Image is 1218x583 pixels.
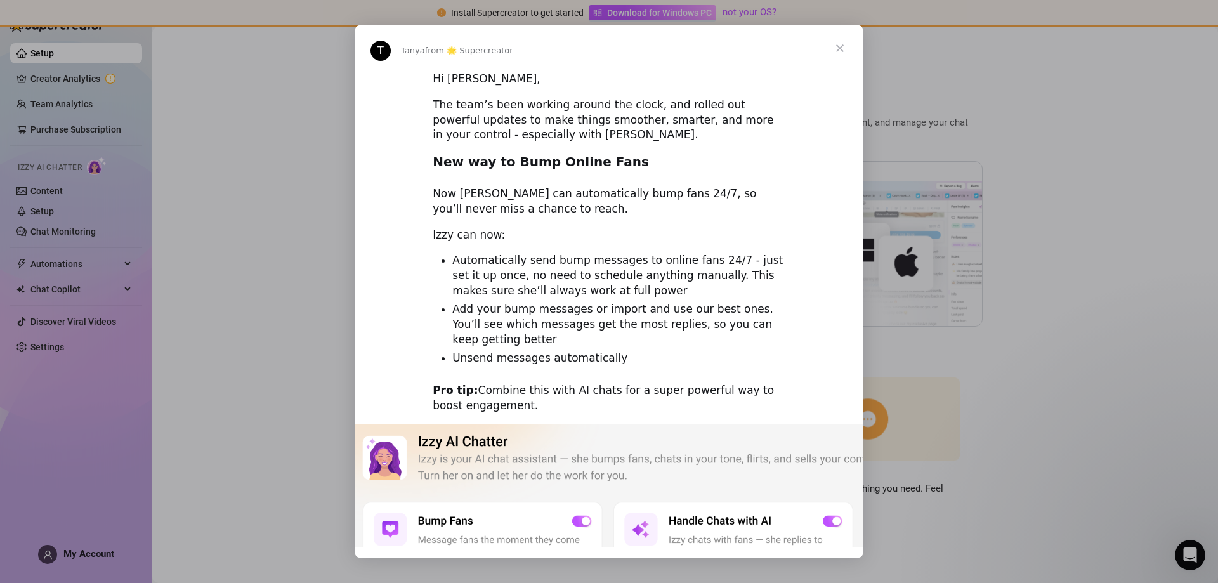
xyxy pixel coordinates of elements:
div: The team’s been working around the clock, and rolled out powerful updates to make things smoother... [433,98,785,143]
span: from 🌟 Supercreator [425,46,513,55]
div: Hi [PERSON_NAME], [433,72,785,87]
b: Pro tip: [433,384,478,396]
div: Profile image for Tanya [370,41,391,61]
li: Unsend messages automatically [452,351,785,366]
li: Add your bump messages or import and use our best ones. You’ll see which messages get the most re... [452,302,785,348]
div: Izzy can now: [433,228,785,243]
span: Close [817,25,863,71]
li: Automatically send bump messages to online fans 24/7 - just set it up once, no need to schedule a... [452,253,785,299]
div: Now [PERSON_NAME] can automatically bump fans 24/7, so you’ll never miss a chance to reach. [433,187,785,217]
span: Tanya [401,46,425,55]
h2: New way to Bump Online Fans [433,154,785,177]
div: Combine this with AI chats for a super powerful way to boost engagement. [433,383,785,414]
